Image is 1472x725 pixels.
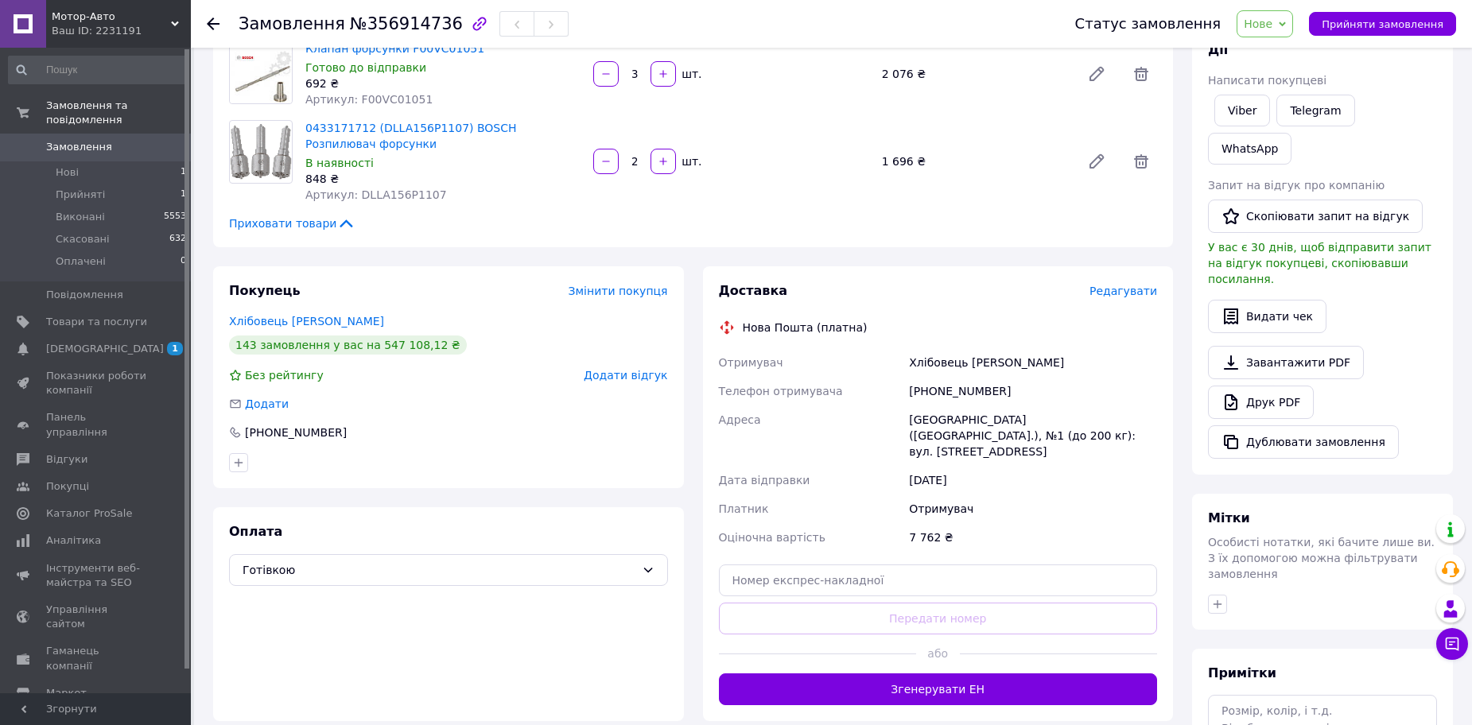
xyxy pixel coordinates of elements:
div: 692 ₴ [305,76,581,91]
span: Готово до відправки [305,61,426,74]
div: [PHONE_NUMBER] [906,377,1160,405]
span: Платник [719,502,769,515]
input: Номер експрес-накладної [719,564,1158,596]
span: Дата відправки [719,474,810,487]
span: Маркет [46,686,87,700]
span: 0 [181,254,186,269]
span: Телефон отримувача [719,385,843,397]
span: Товари та послуги [46,315,147,329]
div: [DATE] [906,466,1160,494]
span: Аналітика [46,533,101,548]
a: Telegram [1276,95,1354,126]
span: Примітки [1208,665,1276,680]
div: Отримувач [906,494,1160,523]
span: Артикул: F00VC01051 [305,93,433,106]
span: Мітки [1208,510,1250,525]
span: Додати [245,397,289,410]
span: Каталог ProSale [46,506,132,521]
a: Viber [1214,95,1270,126]
div: шт. [678,66,703,82]
span: Оплачені [56,254,106,269]
div: 143 замовлення у вас на 547 108,12 ₴ [229,335,467,355]
span: Гаманець компанії [46,644,147,673]
button: Згенерувати ЕН [719,673,1158,705]
span: Особисті нотатки, які бачите лише ви. З їх допомогою можна фільтрувати замовлення [1208,536,1435,580]
span: Мотор-Авто [52,10,171,24]
span: Редагувати [1089,285,1157,297]
span: Панель управління [46,410,147,439]
span: 1 [167,342,183,355]
span: 632 [169,232,186,246]
span: 1 [181,188,186,202]
span: Скасовані [56,232,110,246]
img: Клапан форсунки F00VC01051 [230,41,292,103]
span: 1 [181,165,186,180]
span: 5553 [164,210,186,224]
span: Артикул: DLLA156P1107 [305,188,447,201]
span: [DEMOGRAPHIC_DATA] [46,342,164,356]
div: [PHONE_NUMBER] [243,425,348,440]
button: Чат з покупцем [1436,628,1468,660]
a: 0433171712 (DLLA156P1107) BOSCH Розпилювач форсунки [305,122,517,150]
span: Покупці [46,479,89,494]
div: 1 696 ₴ [876,150,1074,173]
span: Нове [1244,17,1272,30]
span: Дії [1208,42,1228,57]
span: Доставка [719,283,788,298]
a: Клапан форсунки F00VC01051 [305,42,484,55]
a: Редагувати [1081,58,1113,90]
span: №356914736 [350,14,463,33]
button: Прийняти замовлення [1309,12,1456,36]
a: Хлібовець [PERSON_NAME] [229,315,384,328]
a: Редагувати [1081,145,1113,177]
a: WhatsApp [1208,133,1291,165]
span: Прийняти замовлення [1322,18,1443,30]
span: або [916,646,960,661]
a: Друк PDF [1208,386,1314,419]
span: Нові [56,165,79,180]
div: Повернутися назад [207,16,219,32]
div: 7 762 ₴ [906,523,1160,552]
a: Завантажити PDF [1208,346,1364,379]
span: Відгуки [46,452,87,467]
span: Видалити [1125,145,1157,177]
span: У вас є 30 днів, щоб відправити запит на відгук покупцеві, скопіювавши посилання. [1208,241,1431,285]
button: Видати чек [1208,300,1326,333]
span: Оціночна вартість [719,531,825,544]
span: Змінити покупця [569,285,668,297]
span: Замовлення [46,140,112,154]
div: [GEOGRAPHIC_DATA] ([GEOGRAPHIC_DATA].), №1 (до 200 кг): вул. [STREET_ADDRESS] [906,405,1160,466]
span: Готівкою [243,561,635,579]
span: Видалити [1125,58,1157,90]
div: Хлібовець [PERSON_NAME] [906,348,1160,377]
span: Замовлення та повідомлення [46,99,191,127]
span: Покупець [229,283,301,298]
button: Скопіювати запит на відгук [1208,200,1423,233]
span: Повідомлення [46,288,123,302]
div: Нова Пошта (платна) [739,320,872,335]
span: Без рейтингу [245,369,324,382]
input: Пошук [8,56,188,84]
span: Приховати товари [229,215,355,231]
img: 0433171712 (DLLA156P1107) BOSCH Розпилювач форсунки [230,121,292,183]
div: Ваш ID: 2231191 [52,24,191,38]
span: Замовлення [239,14,345,33]
span: Оплата [229,524,282,539]
span: Інструменти веб-майстра та SEO [46,561,147,590]
div: 848 ₴ [305,171,581,187]
div: 2 076 ₴ [876,63,1074,85]
span: Прийняті [56,188,105,202]
span: Управління сайтом [46,603,147,631]
div: шт. [678,153,703,169]
span: Додати відгук [584,369,667,382]
span: Адреса [719,413,761,426]
button: Дублювати замовлення [1208,425,1399,459]
span: Запит на відгук про компанію [1208,179,1385,192]
span: Отримувач [719,356,783,369]
div: Статус замовлення [1075,16,1221,32]
span: Написати покупцеві [1208,74,1326,87]
span: Виконані [56,210,105,224]
span: Показники роботи компанії [46,369,147,397]
span: В наявності [305,157,374,169]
